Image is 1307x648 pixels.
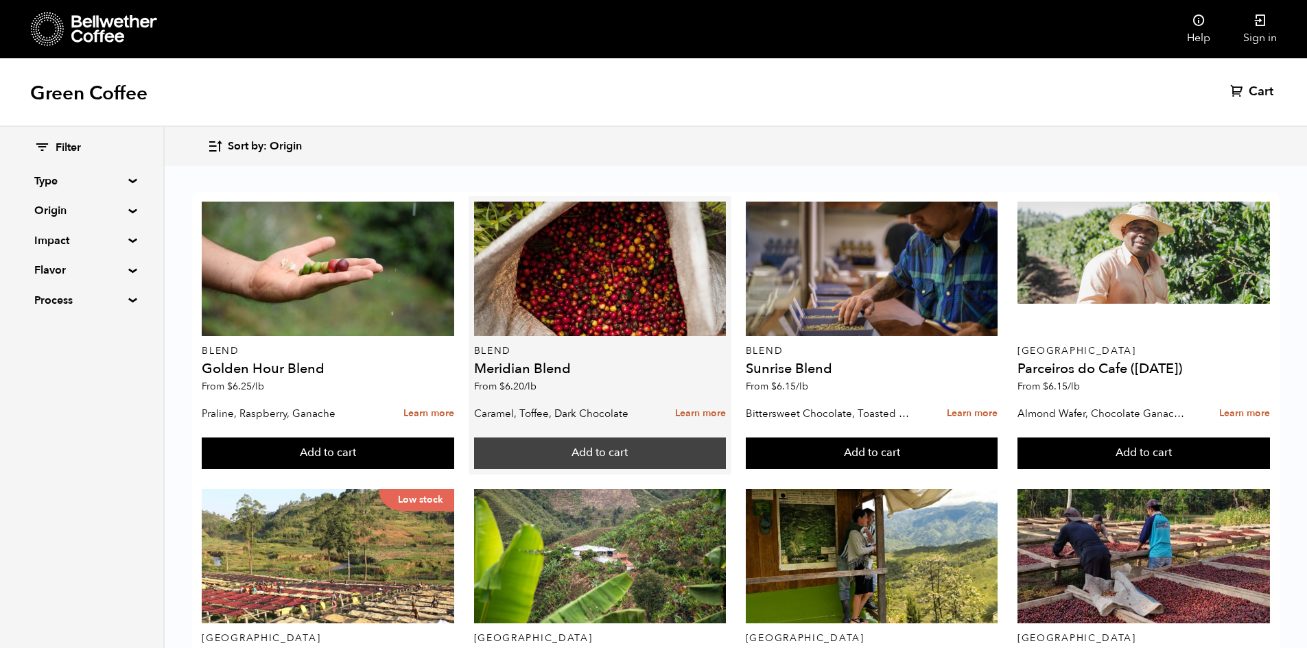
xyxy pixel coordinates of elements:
[403,399,454,429] a: Learn more
[30,81,148,106] h1: Green Coffee
[1249,84,1273,100] span: Cart
[202,362,454,376] h4: Golden Hour Blend
[746,362,998,376] h4: Sunrise Blend
[796,380,808,393] span: /lb
[202,489,454,623] a: Low stock
[1017,380,1080,393] span: From
[746,380,808,393] span: From
[34,292,129,309] summary: Process
[746,403,917,424] p: Bittersweet Chocolate, Toasted Marshmallow, Candied Orange, Praline
[34,262,129,278] summary: Flavor
[202,380,264,393] span: From
[499,380,505,393] span: $
[34,232,129,249] summary: Impact
[202,437,454,469] button: Add to cart
[675,399,726,429] a: Learn more
[499,380,537,393] bdi: 6.20
[202,346,454,356] p: Blend
[1017,346,1270,356] p: [GEOGRAPHIC_DATA]
[474,362,727,376] h4: Meridian Blend
[1068,380,1080,393] span: /lb
[1219,399,1270,429] a: Learn more
[1043,380,1080,393] bdi: 6.15
[474,634,727,643] p: [GEOGRAPHIC_DATA]
[202,634,454,643] p: [GEOGRAPHIC_DATA]
[379,489,454,511] p: Low stock
[228,139,302,154] span: Sort by: Origin
[227,380,264,393] bdi: 6.25
[252,380,264,393] span: /lb
[474,403,646,424] p: Caramel, Toffee, Dark Chocolate
[1017,634,1270,643] p: [GEOGRAPHIC_DATA]
[947,399,998,429] a: Learn more
[1017,403,1189,424] p: Almond Wafer, Chocolate Ganache, Bing Cherry
[1017,362,1270,376] h4: Parceiros do Cafe ([DATE])
[34,202,129,219] summary: Origin
[746,346,998,356] p: Blend
[56,141,81,156] span: Filter
[771,380,777,393] span: $
[207,130,302,163] button: Sort by: Origin
[474,380,537,393] span: From
[202,403,373,424] p: Praline, Raspberry, Ganache
[1230,84,1277,100] a: Cart
[524,380,537,393] span: /lb
[771,380,808,393] bdi: 6.15
[1017,437,1270,469] button: Add to cart
[474,346,727,356] p: Blend
[746,437,998,469] button: Add to cart
[746,634,998,643] p: [GEOGRAPHIC_DATA]
[34,173,129,189] summary: Type
[1043,380,1048,393] span: $
[474,437,727,469] button: Add to cart
[227,380,233,393] span: $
